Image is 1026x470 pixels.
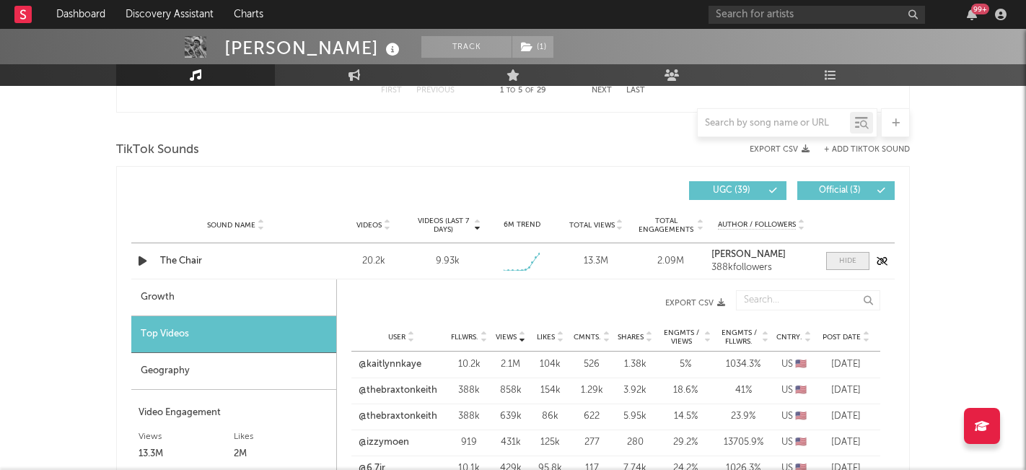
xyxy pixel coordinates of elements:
[359,383,437,398] a: @thebraxtonkeith
[131,316,336,353] div: Top Videos
[451,357,487,372] div: 10.2k
[660,328,702,346] span: Engmts / Views
[534,435,566,450] div: 125k
[795,438,807,447] span: 🇺🇸
[660,383,711,398] div: 18.6 %
[617,435,653,450] div: 280
[971,4,989,14] div: 99 +
[234,428,329,445] div: Likes
[507,87,515,94] span: to
[795,386,807,395] span: 🇺🇸
[356,221,382,230] span: Videos
[131,279,336,316] div: Growth
[718,383,768,398] div: 41 %
[617,357,653,372] div: 1.38k
[617,409,653,424] div: 5.95k
[709,6,925,24] input: Search for artists
[574,357,610,372] div: 526
[736,290,880,310] input: Search...
[823,333,861,341] span: Post Date
[807,186,873,195] span: Official ( 3 )
[451,435,487,450] div: 919
[496,333,517,341] span: Views
[592,87,612,95] button: Next
[689,181,786,200] button: UGC(39)
[819,435,873,450] div: [DATE]
[776,383,812,398] div: US
[234,445,329,463] div: 2M
[451,409,487,424] div: 388k
[451,383,487,398] div: 388k
[139,404,329,422] div: Video Engagement
[494,409,527,424] div: 639k
[718,328,760,346] span: Engmts / Fllwrs.
[819,357,873,372] div: [DATE]
[537,333,555,341] span: Likes
[359,357,421,372] a: @kaitlynnkaye
[512,36,553,58] button: (1)
[618,333,644,341] span: Shares
[617,383,653,398] div: 3.92k
[967,9,977,20] button: 99+
[359,409,437,424] a: @thebraxtonkeith
[795,360,807,369] span: 🇺🇸
[660,409,711,424] div: 14.5 %
[776,357,812,372] div: US
[711,263,812,273] div: 388k followers
[750,145,810,154] button: Export CSV
[488,219,556,230] div: 6M Trend
[776,435,812,450] div: US
[718,409,768,424] div: 23.9 %
[494,357,527,372] div: 2.1M
[207,221,255,230] span: Sound Name
[711,250,812,260] a: [PERSON_NAME]
[139,428,234,445] div: Views
[494,435,527,450] div: 431k
[637,254,704,269] div: 2.09M
[388,333,405,341] span: User
[451,333,478,341] span: Fllwrs.
[421,36,512,58] button: Track
[414,217,473,234] span: Videos (last 7 days)
[660,357,711,372] div: 5 %
[139,445,234,463] div: 13.3M
[416,87,455,95] button: Previous
[160,254,311,269] div: The Chair
[824,146,910,154] button: + Add TikTok Sound
[534,357,566,372] div: 104k
[698,118,850,129] input: Search by song name or URL
[574,409,610,424] div: 622
[660,435,711,450] div: 29.2 %
[224,36,403,60] div: [PERSON_NAME]
[436,254,460,269] div: 9.93k
[819,409,873,424] div: [DATE]
[574,383,610,398] div: 1.29k
[574,435,610,450] div: 277
[776,409,812,424] div: US
[718,435,768,450] div: 13705.9 %
[483,82,563,100] div: 1 5 29
[626,87,645,95] button: Last
[797,181,895,200] button: Official(3)
[819,383,873,398] div: [DATE]
[637,217,696,234] span: Total Engagements
[563,254,630,269] div: 13.3M
[718,357,768,372] div: 1034.3 %
[381,87,402,95] button: First
[718,220,796,230] span: Author / Followers
[698,186,765,195] span: UGC ( 39 )
[711,250,786,259] strong: [PERSON_NAME]
[359,435,409,450] a: @izzymoen
[116,142,199,159] span: TikTok Sounds
[569,221,615,230] span: Total Views
[525,87,534,94] span: of
[534,383,566,398] div: 154k
[534,409,566,424] div: 86k
[512,36,554,58] span: ( 1 )
[366,299,725,308] button: Export CSV
[776,333,802,341] span: Cntry.
[795,412,807,421] span: 🇺🇸
[494,383,527,398] div: 858k
[810,146,910,154] button: + Add TikTok Sound
[131,353,336,390] div: Geography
